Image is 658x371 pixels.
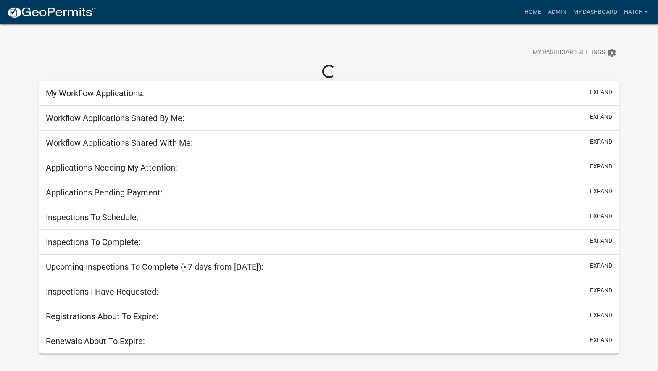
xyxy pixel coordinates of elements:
[533,48,605,58] span: My Dashboard Settings
[46,88,144,98] h5: My Workflow Applications:
[46,336,145,346] h5: Renewals About To Expire:
[621,4,651,20] a: Hatch
[46,113,184,123] h5: Workflow Applications Shared By Me:
[526,45,624,61] button: My Dashboard Settingssettings
[590,113,612,121] button: expand
[46,311,158,321] h5: Registrations About To Expire:
[46,163,177,173] h5: Applications Needing My Attention:
[46,262,263,272] h5: Upcoming Inspections To Complete (<7 days from [DATE]):
[590,336,612,345] button: expand
[46,187,163,197] h5: Applications Pending Payment:
[46,138,193,148] h5: Workflow Applications Shared With Me:
[607,48,617,58] i: settings
[590,137,612,146] button: expand
[46,212,139,222] h5: Inspections To Schedule:
[590,187,612,196] button: expand
[521,4,545,20] a: Home
[590,261,612,270] button: expand
[570,4,621,20] a: My Dashboard
[545,4,570,20] a: Admin
[590,237,612,245] button: expand
[590,212,612,221] button: expand
[590,286,612,295] button: expand
[590,311,612,320] button: expand
[590,162,612,171] button: expand
[590,88,612,97] button: expand
[46,287,158,297] h5: Inspections I Have Requested:
[46,237,141,247] h5: Inspections To Complete:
